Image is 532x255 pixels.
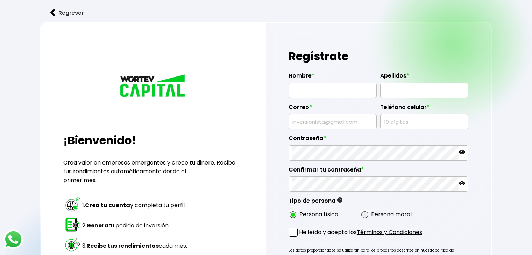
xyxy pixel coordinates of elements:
[118,73,188,99] img: logo_wortev_capital
[380,104,468,114] label: Teléfono celular
[63,132,243,149] h2: ¡Bienvenido!
[380,72,468,83] label: Apellidos
[289,72,377,83] label: Nombre
[357,228,422,236] a: Términos y Condiciones
[64,236,81,253] img: paso 3
[289,197,342,208] label: Tipo de persona
[82,196,187,215] td: 1. y completa tu perfil.
[64,216,81,233] img: paso 2
[86,221,108,229] strong: Genera
[50,9,55,16] img: flecha izquierda
[289,46,468,67] h1: Regístrate
[289,104,377,114] label: Correo
[85,201,130,209] strong: Crea tu cuenta
[82,216,187,235] td: 2. tu pedido de inversión.
[299,210,338,219] label: Persona física
[3,229,23,249] img: logos_whatsapp-icon.242b2217.svg
[64,196,81,212] img: paso 1
[299,228,422,236] p: He leído y acepto los
[371,210,412,219] label: Persona moral
[63,158,243,184] p: Crea valor en empresas emergentes y crece tu dinero. Recibe tus rendimientos automáticamente desd...
[337,197,342,203] img: gfR76cHglkPwleuBLjWdxeZVvX9Wp6JBDmjRYY8JYDQn16A2ICN00zLTgIroGa6qie5tIuWH7V3AapTKqzv+oMZsGfMUqL5JM...
[292,114,374,129] input: inversionista@gmail.com
[86,242,159,250] strong: Recibe tus rendimientos
[40,3,94,22] button: Regresar
[289,135,468,145] label: Contraseña
[383,114,465,129] input: 10 dígitos
[40,3,492,22] a: flecha izquierdaRegresar
[289,166,468,177] label: Confirmar tu contraseña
